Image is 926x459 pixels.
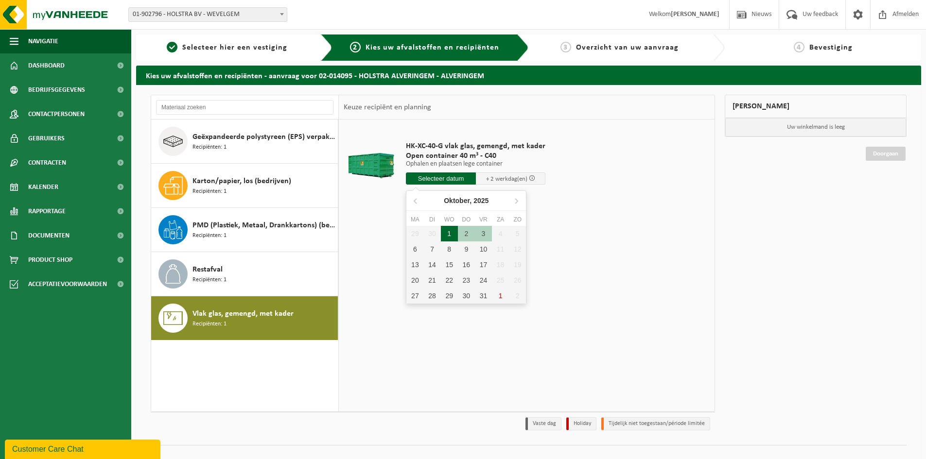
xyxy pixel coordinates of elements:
span: 2 [350,42,361,52]
span: 01-902796 - HOLSTRA BV - WEVELGEM [129,8,287,21]
div: 21 [423,272,440,288]
span: PMD (Plastiek, Metaal, Drankkartons) (bedrijven) [192,220,335,231]
a: 1Selecteer hier een vestiging [141,42,313,53]
span: Vlak glas, gemengd, met kader [192,308,294,320]
span: 1 [167,42,177,52]
button: PMD (Plastiek, Metaal, Drankkartons) (bedrijven) Recipiënten: 1 [151,208,338,252]
div: 3 [475,226,492,241]
div: 31 [475,288,492,304]
span: HK-XC-40-G vlak glas, gemengd, met kader [406,141,545,151]
span: Recipiënten: 1 [192,275,227,285]
div: 6 [406,241,423,257]
span: Bevestiging [809,44,853,51]
div: 23 [458,272,475,288]
button: Restafval Recipiënten: 1 [151,252,338,296]
div: 30 [458,288,475,304]
iframe: chat widget [5,438,162,459]
div: 27 [406,288,423,304]
div: 8 [441,241,458,257]
span: Acceptatievoorwaarden [28,272,107,296]
span: Gebruikers [28,126,65,151]
strong: [PERSON_NAME] [671,11,719,18]
li: Tijdelijk niet toegestaan/période limitée [601,417,710,430]
span: 01-902796 - HOLSTRA BV - WEVELGEM [128,7,287,22]
div: za [492,215,509,224]
div: 15 [441,257,458,272]
div: 29 [406,226,423,241]
button: Karton/papier, los (bedrijven) Recipiënten: 1 [151,164,338,208]
i: 2025 [473,197,489,204]
span: Recipiënten: 1 [192,187,227,196]
div: 9 [458,241,475,257]
div: 30 [423,226,440,241]
span: Documenten [28,223,70,248]
li: Holiday [566,417,596,430]
div: do [458,215,475,224]
div: di [423,215,440,224]
div: Keuze recipiënt en planning [339,95,436,119]
span: Recipiënten: 1 [192,143,227,152]
p: Ophalen en plaatsen lege container [406,161,545,168]
div: [PERSON_NAME] [725,95,907,118]
span: Contactpersonen [28,102,85,126]
span: Bedrijfsgegevens [28,78,85,102]
div: ma [406,215,423,224]
div: 7 [423,241,440,257]
div: 22 [441,272,458,288]
input: Selecteer datum [406,172,476,185]
div: Oktober, [440,193,492,208]
span: Karton/papier, los (bedrijven) [192,175,291,187]
span: Navigatie [28,29,58,53]
div: 2 [458,226,475,241]
a: Doorgaan [866,147,906,161]
div: wo [441,215,458,224]
span: 4 [794,42,804,52]
span: Kalender [28,175,58,199]
p: Uw winkelmand is leeg [725,118,906,136]
div: 20 [406,272,423,288]
span: Selecteer hier een vestiging [182,44,287,51]
span: Kies uw afvalstoffen en recipiënten [366,44,499,51]
input: Materiaal zoeken [156,100,333,115]
span: + 2 werkdag(en) [486,176,527,182]
span: 3 [560,42,571,52]
div: 24 [475,272,492,288]
button: Geëxpandeerde polystyreen (EPS) verpakking (< 1 m² per stuk), recycleerbaar Recipiënten: 1 [151,119,338,164]
span: Rapportage [28,199,66,223]
div: 10 [475,241,492,257]
div: zo [509,215,526,224]
div: 13 [406,257,423,272]
span: Restafval [192,264,223,275]
div: 1 [441,226,458,241]
h2: Kies uw afvalstoffen en recipiënten - aanvraag voor 02-014095 - HOLSTRA ALVERINGEM - ALVERINGEM [136,66,921,85]
span: Geëxpandeerde polystyreen (EPS) verpakking (< 1 m² per stuk), recycleerbaar [192,131,335,143]
li: Vaste dag [525,417,561,430]
span: Contracten [28,151,66,175]
span: Recipiënten: 1 [192,231,227,240]
div: 17 [475,257,492,272]
div: vr [475,215,492,224]
span: Overzicht van uw aanvraag [576,44,679,51]
span: Product Shop [28,248,72,272]
span: Dashboard [28,53,65,78]
div: 16 [458,257,475,272]
span: Recipiënten: 1 [192,320,227,329]
div: 28 [423,288,440,304]
span: Open container 40 m³ - C40 [406,151,545,161]
div: 29 [441,288,458,304]
button: Vlak glas, gemengd, met kader Recipiënten: 1 [151,296,338,340]
div: 14 [423,257,440,272]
